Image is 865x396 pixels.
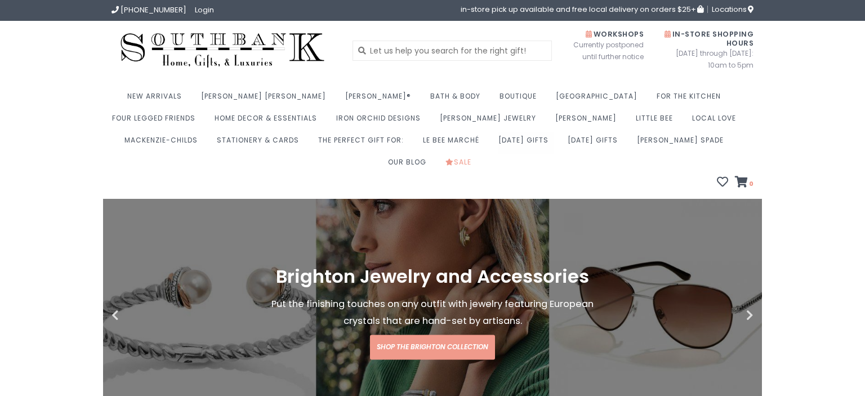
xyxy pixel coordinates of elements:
[556,88,643,110] a: [GEOGRAPHIC_DATA]
[430,88,486,110] a: Bath & Body
[555,110,622,132] a: [PERSON_NAME]
[748,179,753,188] span: 0
[735,177,753,189] a: 0
[215,110,323,132] a: Home Decor & Essentials
[195,5,214,15] a: Login
[461,6,703,13] span: in-store pick up available and free local delivery on orders $25+
[697,310,753,321] button: Next
[353,41,552,61] input: Let us help you search for the right gift!
[440,110,542,132] a: [PERSON_NAME] Jewelry
[707,6,753,13] a: Locations
[370,335,495,360] a: Shop the Brighton Collection
[661,47,753,71] span: [DATE] through [DATE]: 10am to 5pm
[271,298,594,328] span: Put the finishing touches on any outfit with jewelry featuring European crystals that are hand-se...
[127,88,188,110] a: New Arrivals
[445,154,477,176] a: Sale
[423,132,485,154] a: Le Bee Marché
[498,132,554,154] a: [DATE] Gifts
[259,267,606,287] h1: Brighton Jewelry and Accessories
[121,5,186,15] span: [PHONE_NUMBER]
[318,132,409,154] a: The perfect gift for:
[112,110,201,132] a: Four Legged Friends
[636,110,679,132] a: Little Bee
[345,88,417,110] a: [PERSON_NAME]®
[665,29,753,48] span: In-Store Shopping Hours
[112,29,333,72] img: Southbank Gift Company -- Home, Gifts, and Luxuries
[637,132,729,154] a: [PERSON_NAME] Spade
[201,88,332,110] a: [PERSON_NAME] [PERSON_NAME]
[500,88,542,110] a: Boutique
[124,132,203,154] a: MacKenzie-Childs
[586,29,644,39] span: Workshops
[388,154,432,176] a: Our Blog
[559,39,644,63] span: Currently postponed until further notice
[692,110,742,132] a: Local Love
[112,310,168,321] button: Previous
[217,132,305,154] a: Stationery & Cards
[712,4,753,15] span: Locations
[568,132,623,154] a: [DATE] Gifts
[336,110,426,132] a: Iron Orchid Designs
[657,88,726,110] a: For the Kitchen
[112,5,186,15] a: [PHONE_NUMBER]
